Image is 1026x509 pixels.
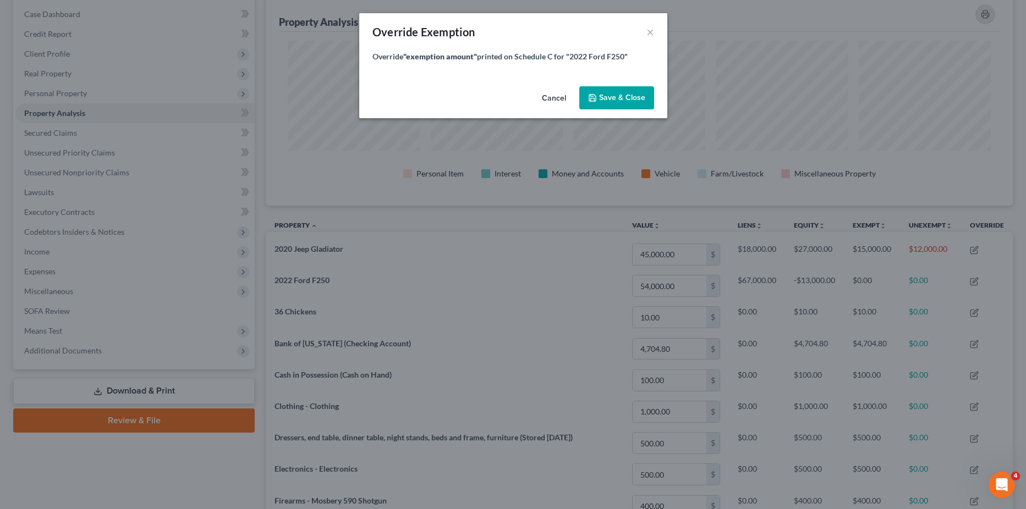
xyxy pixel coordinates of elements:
span: Save & Close [599,93,645,102]
button: Save & Close [579,86,654,109]
div: Override Exemption [372,24,475,40]
button: Cancel [533,87,575,109]
label: Override printed on Schedule C for "2022 Ford F250" [372,51,628,62]
strong: "exemption amount" [403,52,477,61]
span: 4 [1011,472,1020,480]
iframe: Intercom live chat [989,472,1015,498]
button: × [646,25,654,38]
